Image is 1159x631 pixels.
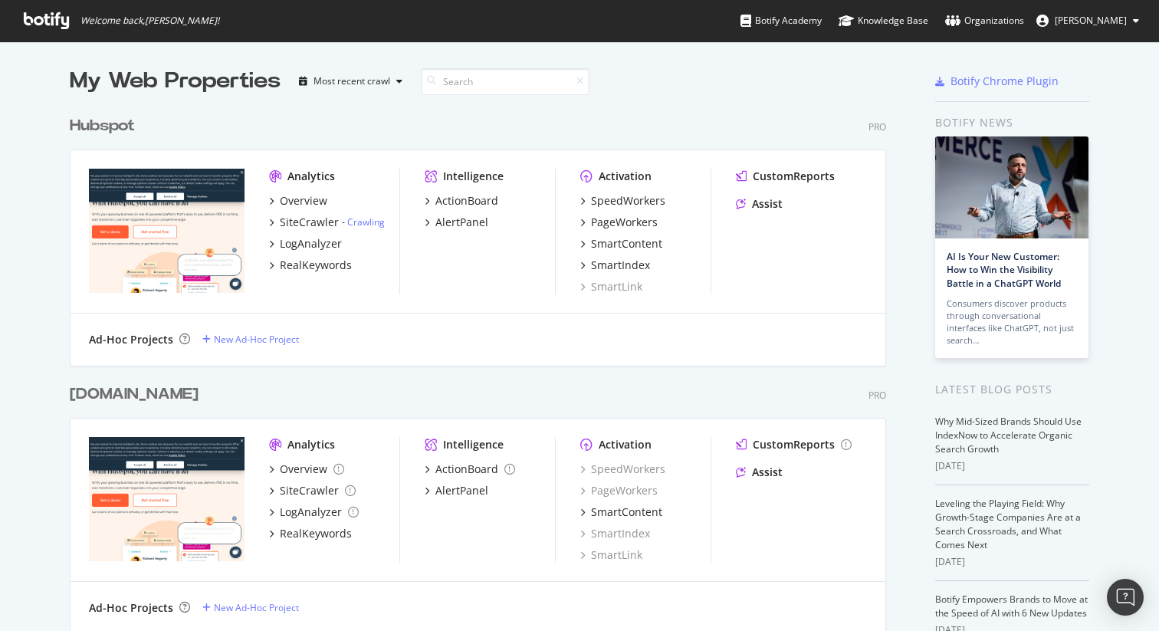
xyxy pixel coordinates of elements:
[935,555,1089,569] div: [DATE]
[591,258,650,273] div: SmartIndex
[435,215,488,230] div: AlertPanel
[580,504,662,520] a: SmartContent
[1055,14,1127,27] span: Darwin Santos
[580,462,665,477] a: SpeedWorkers
[951,74,1059,89] div: Botify Chrome Plugin
[591,193,665,209] div: SpeedWorkers
[752,196,783,212] div: Assist
[280,193,327,209] div: Overview
[421,68,589,95] input: Search
[269,504,359,520] a: LogAnalyzer
[70,383,205,406] a: [DOMAIN_NAME]
[269,193,327,209] a: Overview
[425,483,488,498] a: AlertPanel
[342,215,385,228] div: -
[580,193,665,209] a: SpeedWorkers
[839,13,928,28] div: Knowledge Base
[280,462,327,477] div: Overview
[868,389,886,402] div: Pro
[580,258,650,273] a: SmartIndex
[591,236,662,251] div: SmartContent
[736,437,852,452] a: CustomReports
[425,462,515,477] a: ActionBoard
[89,332,173,347] div: Ad-Hoc Projects
[435,483,488,498] div: AlertPanel
[269,258,352,273] a: RealKeywords
[935,497,1081,551] a: Leveling the Playing Field: Why Growth-Stage Companies Are at a Search Crossroads, and What Comes...
[425,193,498,209] a: ActionBoard
[580,483,658,498] a: PageWorkers
[753,169,835,184] div: CustomReports
[280,504,342,520] div: LogAnalyzer
[435,462,498,477] div: ActionBoard
[287,169,335,184] div: Analytics
[214,601,299,614] div: New Ad-Hoc Project
[443,169,504,184] div: Intelligence
[202,333,299,346] a: New Ad-Hoc Project
[935,74,1059,89] a: Botify Chrome Plugin
[868,120,886,133] div: Pro
[935,136,1088,238] img: AI Is Your New Customer: How to Win the Visibility Battle in a ChatGPT World
[935,114,1089,131] div: Botify news
[269,236,342,251] a: LogAnalyzer
[280,215,339,230] div: SiteCrawler
[347,215,385,228] a: Crawling
[269,462,344,477] a: Overview
[269,215,385,230] a: SiteCrawler- Crawling
[280,236,342,251] div: LogAnalyzer
[1107,579,1144,616] div: Open Intercom Messenger
[753,437,835,452] div: CustomReports
[70,115,135,137] div: Hubspot
[580,526,650,541] a: SmartIndex
[935,459,1089,473] div: [DATE]
[89,600,173,616] div: Ad-Hoc Projects
[591,215,658,230] div: PageWorkers
[740,13,822,28] div: Botify Academy
[70,115,141,137] a: Hubspot
[269,483,356,498] a: SiteCrawler
[89,169,245,293] img: hubspot.com
[80,15,219,27] span: Welcome back, [PERSON_NAME] !
[947,297,1077,347] div: Consumers discover products through conversational interfaces like ChatGPT, not just search…
[580,236,662,251] a: SmartContent
[280,526,352,541] div: RealKeywords
[70,66,281,97] div: My Web Properties
[935,415,1082,455] a: Why Mid-Sized Brands Should Use IndexNow to Accelerate Organic Search Growth
[599,169,652,184] div: Activation
[736,465,783,480] a: Assist
[945,13,1024,28] div: Organizations
[736,196,783,212] a: Assist
[935,593,1088,619] a: Botify Empowers Brands to Move at the Speed of AI with 6 New Updates
[287,437,335,452] div: Analytics
[736,169,835,184] a: CustomReports
[214,333,299,346] div: New Ad-Hoc Project
[443,437,504,452] div: Intelligence
[280,483,339,498] div: SiteCrawler
[435,193,498,209] div: ActionBoard
[599,437,652,452] div: Activation
[580,215,658,230] a: PageWorkers
[947,250,1061,289] a: AI Is Your New Customer: How to Win the Visibility Battle in a ChatGPT World
[425,215,488,230] a: AlertPanel
[1024,8,1151,33] button: [PERSON_NAME]
[935,381,1089,398] div: Latest Blog Posts
[280,258,352,273] div: RealKeywords
[269,526,352,541] a: RealKeywords
[314,77,390,86] div: Most recent crawl
[580,279,642,294] a: SmartLink
[89,437,245,561] img: hubspot-bulkdataexport.com
[70,383,199,406] div: [DOMAIN_NAME]
[580,547,642,563] a: SmartLink
[293,69,409,94] button: Most recent crawl
[752,465,783,480] div: Assist
[591,504,662,520] div: SmartContent
[202,601,299,614] a: New Ad-Hoc Project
